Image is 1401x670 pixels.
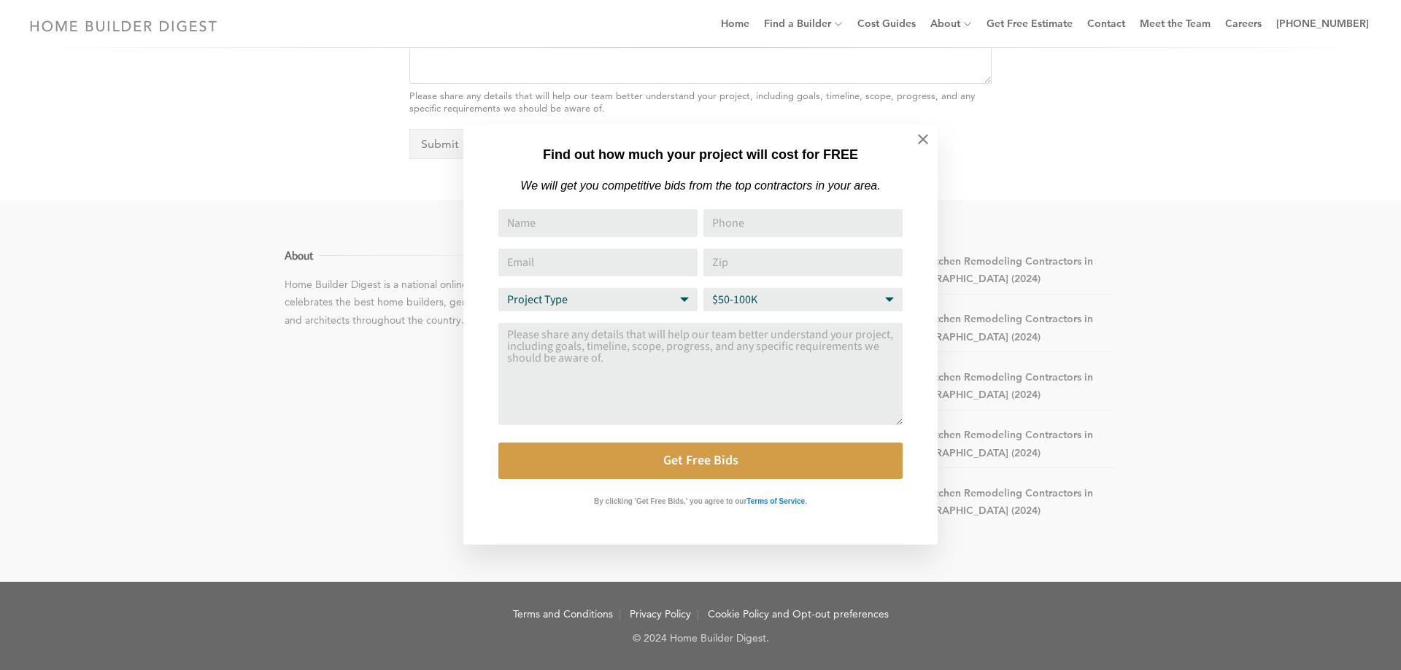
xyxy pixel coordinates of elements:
select: Project Type [498,288,698,311]
strong: Terms of Service [746,497,805,505]
strong: By clicking 'Get Free Bids,' you agree to our [594,497,746,505]
input: Email Address [498,249,698,276]
button: Get Free Bids [498,443,903,479]
input: Phone [703,209,903,237]
em: We will get you competitive bids from the top contractors in your area. [520,179,880,192]
strong: Find out how much your project will cost for FREE [543,147,858,162]
strong: . [805,497,807,505]
button: Close [898,114,949,165]
select: Budget Range [703,288,903,311]
a: Terms of Service [746,494,805,506]
input: Zip [703,249,903,276]
input: Name [498,209,698,237]
textarea: Comment or Message [498,323,903,425]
